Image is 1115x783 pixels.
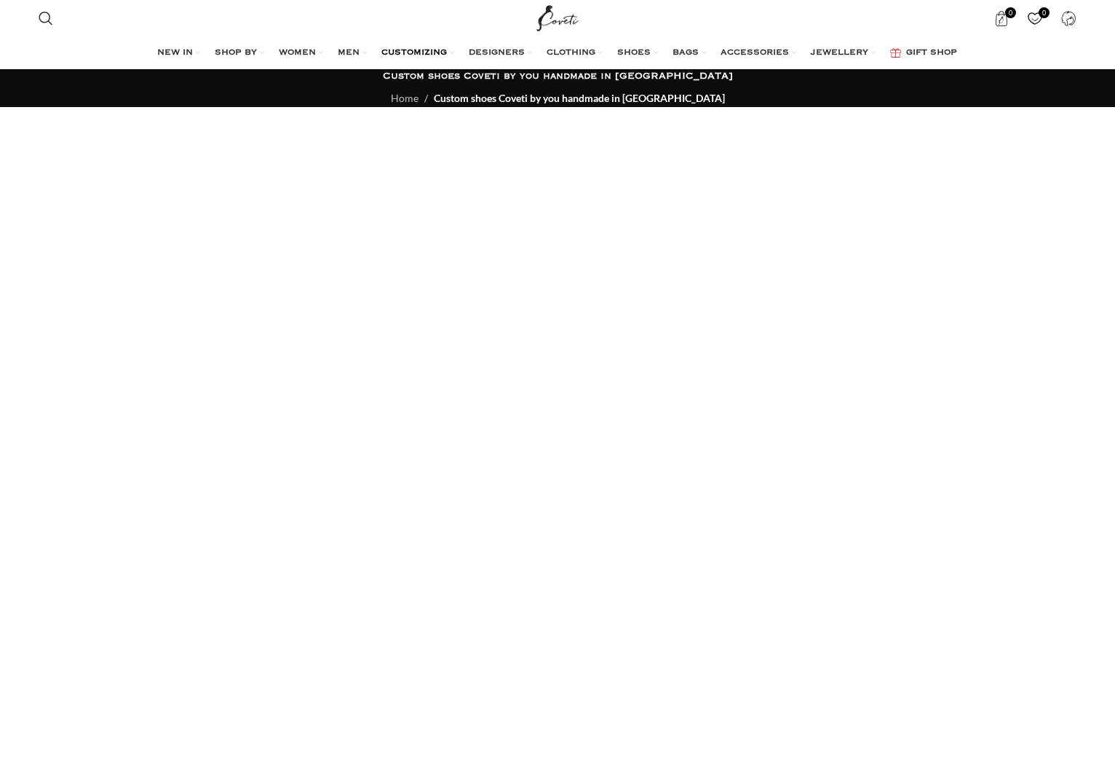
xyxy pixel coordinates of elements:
a: NEW IN [157,39,200,68]
a: BAGS [672,39,706,68]
img: GiftBag [890,48,901,58]
span: SHOP BY [215,47,257,59]
a: Search [31,4,60,33]
a: CLOTHING [547,39,603,68]
a: GIFT SHOP [890,39,957,68]
span: 0 [1039,7,1049,18]
a: SHOP BY [215,39,264,68]
span: 0 [1005,7,1016,18]
div: Main navigation [31,39,1083,68]
span: CUSTOMIZING [381,47,447,59]
span: GIFT SHOP [906,47,957,59]
span: DESIGNERS [469,47,525,59]
a: 0 [1020,4,1050,33]
a: DESIGNERS [469,39,532,68]
a: CUSTOMIZING [381,39,454,68]
span: JEWELLERY [811,47,868,59]
span: BAGS [672,47,699,59]
h1: Custom shoes Coveti by you handmade in [GEOGRAPHIC_DATA] [383,70,733,83]
span: MEN [338,47,360,59]
span: CLOTHING [547,47,595,59]
span: Custom shoes Coveti by you handmade in [GEOGRAPHIC_DATA] [434,92,725,104]
a: JEWELLERY [811,39,876,68]
div: My Wishlist [1020,4,1050,33]
a: Home [391,92,418,104]
a: Site logo [533,11,582,23]
a: ACCESSORIES [721,39,796,68]
span: WOMEN [279,47,316,59]
a: SHOES [617,39,658,68]
span: NEW IN [157,47,193,59]
span: ACCESSORIES [721,47,789,59]
a: 0 [987,4,1017,33]
span: SHOES [617,47,651,59]
a: MEN [338,39,367,68]
a: WOMEN [279,39,323,68]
